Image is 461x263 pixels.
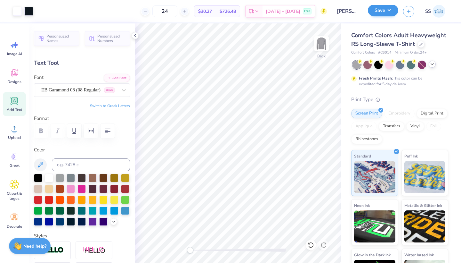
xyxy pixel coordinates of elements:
[406,122,424,131] div: Vinyl
[351,122,377,131] div: Applique
[422,5,448,18] a: SS
[187,247,193,253] div: Accessibility label
[426,122,441,131] div: Foil
[417,109,448,118] div: Digital Print
[379,122,404,131] div: Transfers
[304,9,310,13] span: Free
[34,232,47,240] label: Styles
[34,59,130,67] div: Text Tool
[266,8,300,15] span: [DATE] - [DATE]
[34,115,130,122] label: Format
[198,8,212,15] span: $30.27
[378,50,392,55] span: # C6014
[90,103,130,108] button: Switch to Greek Letters
[354,202,370,209] span: Neon Ink
[220,8,236,15] span: $726.48
[7,107,22,112] span: Add Text
[433,5,445,18] img: Savannah Snape
[359,76,393,81] strong: Fresh Prints Flash:
[404,251,434,258] span: Water based Ink
[354,161,395,193] img: Standard
[332,5,363,18] input: Untitled Design
[7,51,22,56] span: Image AI
[46,34,75,43] span: Personalized Names
[34,146,130,154] label: Color
[359,75,438,87] div: This color can be expedited for 5 day delivery.
[351,96,448,103] div: Print Type
[83,246,105,254] img: Shadow
[404,161,446,193] img: Puff Ink
[85,31,130,46] button: Personalized Numbers
[351,31,446,48] span: Comfort Colors Adult Heavyweight RS Long-Sleeve T-Shirt
[368,5,398,16] button: Save
[152,5,177,17] input: – –
[354,251,391,258] span: Glow in the Dark Ink
[97,34,126,43] span: Personalized Numbers
[354,153,371,159] span: Standard
[384,109,415,118] div: Embroidery
[7,79,21,84] span: Designs
[8,135,21,140] span: Upload
[23,243,46,249] strong: Need help?
[395,50,427,55] span: Minimum Order: 24 +
[404,202,442,209] span: Metallic & Glitter Ink
[315,37,328,50] img: Back
[4,191,25,201] span: Clipart & logos
[404,210,446,242] img: Metallic & Glitter Ink
[351,109,382,118] div: Screen Print
[52,158,130,171] input: e.g. 7428 c
[10,163,20,168] span: Greek
[34,74,44,81] label: Font
[404,153,418,159] span: Puff Ink
[351,134,382,144] div: Rhinestones
[7,224,22,229] span: Decorate
[425,8,431,15] span: SS
[104,74,130,82] button: Add Font
[34,31,79,46] button: Personalized Names
[354,210,395,242] img: Neon Ink
[317,53,326,59] div: Back
[41,247,64,254] img: Stroke
[351,50,375,55] span: Comfort Colors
